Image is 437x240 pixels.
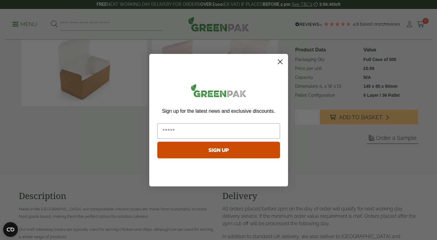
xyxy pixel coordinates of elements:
[157,82,280,102] img: greenpak_logo
[157,142,280,158] button: SIGN UP
[3,222,18,237] button: Open CMP widget
[275,56,286,67] button: Close dialog
[157,123,280,139] input: Email
[162,108,275,114] span: Sign up for the latest news and exclusive discounts.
